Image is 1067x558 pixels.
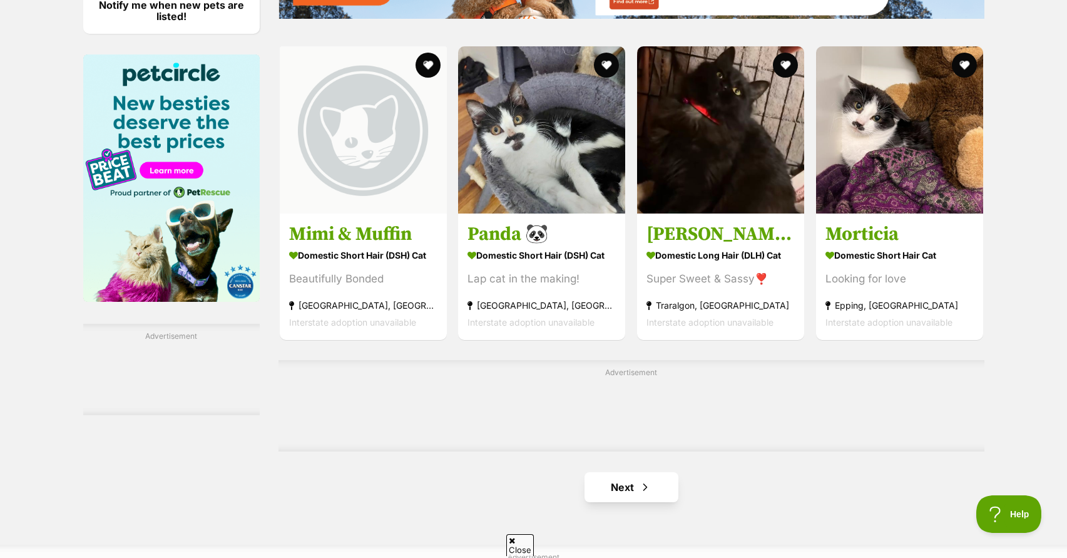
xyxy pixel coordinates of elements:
span: Interstate adoption unavailable [467,317,595,328]
a: [PERSON_NAME] * 9 Lives Project Rescue* Domestic Long Hair (DLH) Cat Super Sweet & Sassy❣️ Traral... [637,213,804,340]
strong: Domestic Short Hair (DSH) Cat [467,246,616,264]
div: Beautifully Bonded [289,271,437,287]
a: Next page [585,472,678,502]
button: favourite [415,53,440,78]
div: Lap cat in the making! [467,271,616,287]
h3: Morticia [825,222,974,246]
strong: Domestic Short Hair Cat [825,246,974,264]
iframe: Help Scout Beacon - Open [976,495,1042,533]
nav: Pagination [278,472,984,502]
div: Looking for love [825,271,974,287]
strong: [GEOGRAPHIC_DATA], [GEOGRAPHIC_DATA] [467,297,616,314]
span: Close [506,534,534,556]
button: favourite [773,53,798,78]
span: Interstate adoption unavailable [289,317,416,328]
img: Sally * 9 Lives Project Rescue* - Domestic Long Hair (DLH) Cat [637,46,804,214]
button: favourite [952,53,977,78]
div: Advertisement [278,360,984,452]
div: Super Sweet & Sassy❣️ [646,271,795,287]
img: Panda 🐼 - Domestic Short Hair (DSH) Cat [458,46,625,214]
strong: Domestic Long Hair (DLH) Cat [646,246,795,264]
span: Interstate adoption unavailable [646,317,773,328]
strong: Traralgon, [GEOGRAPHIC_DATA] [646,297,795,314]
strong: Epping, [GEOGRAPHIC_DATA] [825,297,974,314]
span: Interstate adoption unavailable [825,317,952,328]
strong: [GEOGRAPHIC_DATA], [GEOGRAPHIC_DATA] [289,297,437,314]
a: Panda 🐼 Domestic Short Hair (DSH) Cat Lap cat in the making! [GEOGRAPHIC_DATA], [GEOGRAPHIC_DATA]... [458,213,625,340]
h3: Mimi & Muffin [289,222,437,246]
img: Pet Circle promo banner [83,54,260,302]
div: Advertisement [83,324,260,415]
button: favourite [594,53,619,78]
a: Morticia Domestic Short Hair Cat Looking for love Epping, [GEOGRAPHIC_DATA] Interstate adoption u... [816,213,983,340]
strong: Domestic Short Hair (DSH) Cat [289,246,437,264]
img: Morticia - Domestic Short Hair Cat [816,46,983,214]
h3: Panda 🐼 [467,222,616,246]
h3: [PERSON_NAME] * 9 Lives Project Rescue* [646,222,795,246]
a: Mimi & Muffin Domestic Short Hair (DSH) Cat Beautifully Bonded [GEOGRAPHIC_DATA], [GEOGRAPHIC_DAT... [280,213,447,340]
